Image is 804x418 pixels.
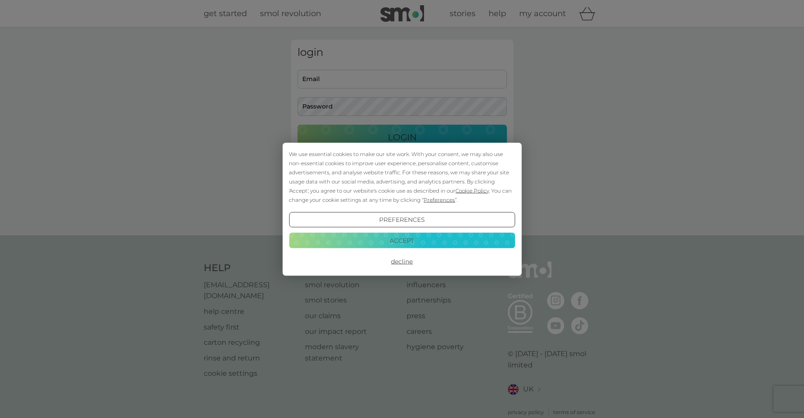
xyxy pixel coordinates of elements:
span: Preferences [424,196,455,203]
span: Cookie Policy [455,187,489,194]
button: Accept [289,233,515,248]
div: We use essential cookies to make our site work. With your consent, we may also use non-essential ... [289,149,515,204]
button: Decline [289,254,515,269]
button: Preferences [289,212,515,228]
div: Cookie Consent Prompt [282,143,521,275]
